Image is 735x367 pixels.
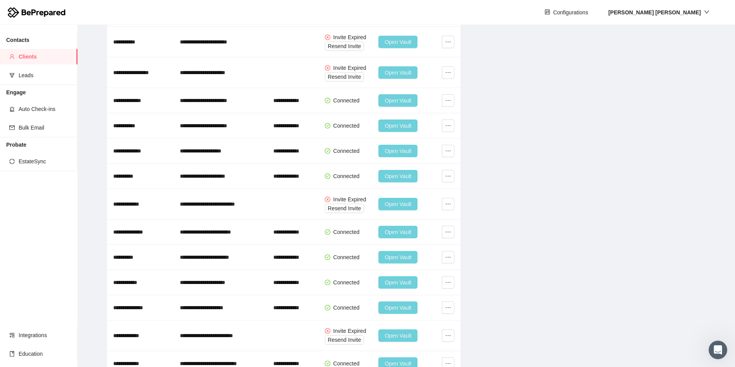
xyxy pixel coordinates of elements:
[333,254,360,260] span: Connected
[442,66,454,79] button: ellipsis
[9,351,15,357] span: book
[333,97,360,104] span: Connected
[442,97,454,104] span: ellipsis
[385,200,411,208] span: Open Vault
[6,89,26,95] strong: Engage
[333,34,366,40] span: Invite Expired
[442,305,454,311] span: ellipsis
[333,196,366,203] span: Invite Expired
[442,251,454,263] button: ellipsis
[442,148,454,154] span: ellipsis
[608,9,701,16] strong: [PERSON_NAME] [PERSON_NAME]
[333,328,366,334] span: Invite Expired
[325,35,330,40] span: close-circle
[442,279,454,286] span: ellipsis
[333,279,360,286] span: Connected
[442,173,454,179] span: ellipsis
[442,119,454,132] button: ellipsis
[442,226,454,238] button: ellipsis
[325,123,330,128] span: check-circle
[325,335,364,344] button: Resend Invite
[442,198,454,210] button: ellipsis
[325,328,330,334] span: close-circle
[19,101,71,117] span: Auto Check-ins
[442,229,454,235] span: ellipsis
[385,38,411,46] span: Open Vault
[325,72,364,81] button: Resend Invite
[442,276,454,289] button: ellipsis
[9,159,15,164] span: sync
[328,73,361,81] span: Resend Invite
[325,204,364,213] button: Resend Invite
[385,121,411,130] span: Open Vault
[545,9,550,16] span: control
[325,98,330,103] span: check-circle
[19,68,71,83] span: Leads
[378,301,418,314] button: Open Vault
[442,94,454,107] button: ellipsis
[442,170,454,182] button: ellipsis
[442,301,454,314] button: ellipsis
[709,341,727,359] iframe: Intercom live chat
[19,327,71,343] span: Integrations
[19,154,71,169] span: EstateSync
[328,42,361,50] span: Resend Invite
[553,8,588,17] span: Configurations
[385,331,411,340] span: Open Vault
[9,73,15,78] span: funnel-plot
[333,305,360,311] span: Connected
[325,305,330,310] span: check-circle
[378,119,418,132] button: Open Vault
[19,120,71,135] span: Bulk Email
[325,229,330,235] span: check-circle
[385,278,411,287] span: Open Vault
[385,253,411,261] span: Open Vault
[325,42,364,51] button: Resend Invite
[325,173,330,179] span: check-circle
[325,254,330,260] span: check-circle
[442,145,454,157] button: ellipsis
[378,94,418,107] button: Open Vault
[325,197,330,202] span: close-circle
[19,346,71,362] span: Education
[378,145,418,157] button: Open Vault
[378,276,418,289] button: Open Vault
[442,39,454,45] span: ellipsis
[442,332,454,339] span: ellipsis
[328,204,361,213] span: Resend Invite
[378,36,418,48] button: Open Vault
[442,254,454,260] span: ellipsis
[378,226,418,238] button: Open Vault
[378,198,418,210] button: Open Vault
[9,125,15,130] span: mail
[325,280,330,285] span: check-circle
[9,54,15,59] span: user
[333,148,360,154] span: Connected
[6,142,26,148] strong: Probate
[442,69,454,76] span: ellipsis
[442,123,454,129] span: ellipsis
[385,147,411,155] span: Open Vault
[9,106,15,112] span: alert
[378,251,418,263] button: Open Vault
[333,173,360,179] span: Connected
[9,332,15,338] span: appstore-add
[378,329,418,342] button: Open Vault
[6,37,29,43] strong: Contacts
[325,65,330,71] span: close-circle
[538,6,594,19] button: controlConfigurations
[333,229,360,235] span: Connected
[442,360,454,367] span: ellipsis
[19,49,71,64] span: Clients
[385,172,411,180] span: Open Vault
[602,6,716,19] button: [PERSON_NAME] [PERSON_NAME]
[328,336,361,344] span: Resend Invite
[333,123,360,129] span: Connected
[385,228,411,236] span: Open Vault
[333,360,360,367] span: Connected
[333,65,366,71] span: Invite Expired
[442,36,454,48] button: ellipsis
[385,96,411,105] span: Open Vault
[378,66,418,79] button: Open Vault
[385,68,411,77] span: Open Vault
